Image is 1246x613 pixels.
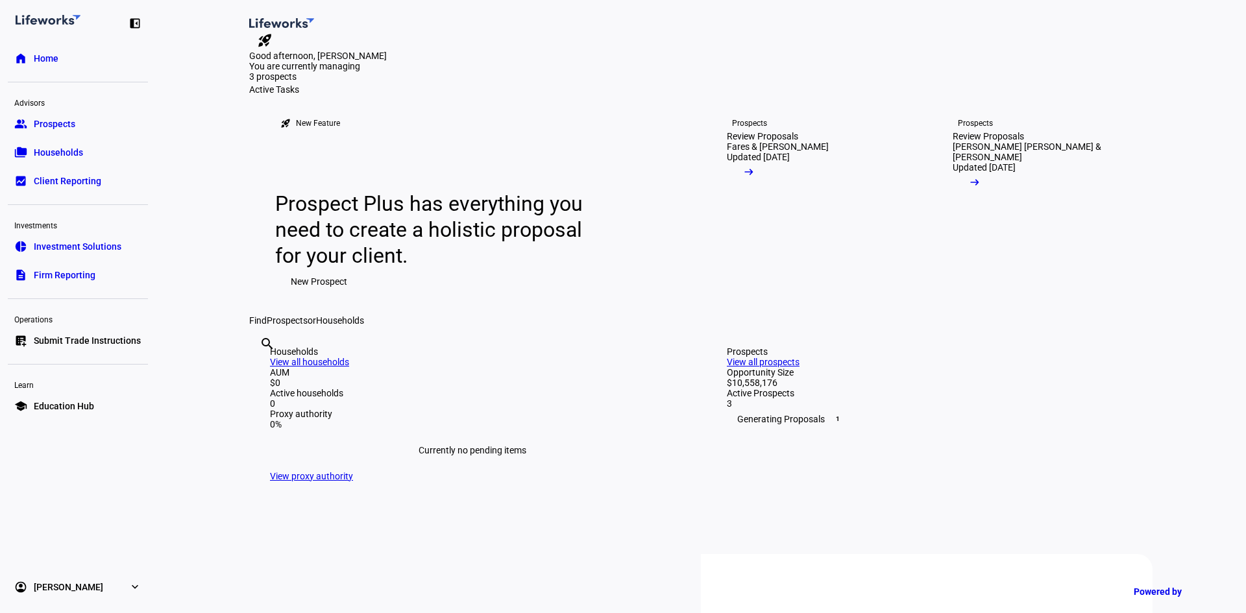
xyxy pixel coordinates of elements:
[953,162,1016,173] div: Updated [DATE]
[249,71,379,82] div: 3 prospects
[8,375,148,393] div: Learn
[249,315,1153,326] div: Find or
[260,336,275,352] mat-icon: search
[8,262,148,288] a: descriptionFirm Reporting
[270,471,353,481] a: View proxy authority
[8,45,148,71] a: homeHome
[270,409,675,419] div: Proxy authority
[953,131,1024,141] div: Review Proposals
[34,117,75,130] span: Prospects
[270,419,675,429] div: 0%
[275,269,363,294] button: New Prospect
[14,334,27,347] eth-mat-symbol: list_alt_add
[270,398,675,409] div: 0
[8,168,148,194] a: bid_landscapeClient Reporting
[34,334,141,347] span: Submit Trade Instructions
[14,117,27,130] eth-mat-symbol: group
[128,581,141,594] eth-mat-symbol: expand_more
[34,400,94,413] span: Education Hub
[8,111,148,137] a: groupProspects
[249,51,1153,61] div: Good afternoon, [PERSON_NAME]
[270,378,675,388] div: $0
[14,581,27,594] eth-mat-symbol: account_circle
[34,52,58,65] span: Home
[275,191,595,269] div: Prospect Plus has everything you need to create a holistic proposal for your client.
[8,93,148,111] div: Advisors
[958,118,993,128] div: Prospects
[732,118,767,128] div: Prospects
[953,141,1127,162] div: [PERSON_NAME] [PERSON_NAME] & [PERSON_NAME]
[968,176,981,189] mat-icon: arrow_right_alt
[727,378,1132,388] div: $10,558,176
[727,388,1132,398] div: Active Prospects
[270,357,349,367] a: View all households
[249,84,1153,95] div: Active Tasks
[270,367,675,378] div: AUM
[14,52,27,65] eth-mat-symbol: home
[249,61,360,71] span: You are currently managing
[14,269,27,282] eth-mat-symbol: description
[270,346,675,357] div: Households
[14,146,27,159] eth-mat-symbol: folder_copy
[8,234,148,259] a: pie_chartInvestment Solutions
[8,139,148,165] a: folder_copyHouseholds
[267,315,308,326] span: Prospects
[742,165,755,178] mat-icon: arrow_right_alt
[316,315,364,326] span: Households
[727,131,798,141] div: Review Proposals
[34,581,103,594] span: [PERSON_NAME]
[34,146,83,159] span: Households
[727,367,1132,378] div: Opportunity Size
[257,32,273,48] mat-icon: rocket_launch
[128,17,141,30] eth-mat-symbol: left_panel_close
[727,398,1132,409] div: 3
[14,400,27,413] eth-mat-symbol: school
[727,152,790,162] div: Updated [DATE]
[34,240,121,253] span: Investment Solutions
[260,354,262,369] input: Enter name of prospect or household
[727,346,1132,357] div: Prospects
[280,118,291,128] mat-icon: rocket_launch
[932,95,1147,315] a: ProspectsReview Proposals[PERSON_NAME] [PERSON_NAME] & [PERSON_NAME]Updated [DATE]
[291,269,347,294] span: New Prospect
[34,269,95,282] span: Firm Reporting
[270,429,675,471] div: Currently no pending items
[296,118,340,128] div: New Feature
[8,309,148,328] div: Operations
[34,174,101,187] span: Client Reporting
[8,215,148,234] div: Investments
[727,357,800,367] a: View all prospects
[727,409,1132,429] div: Generating Proposals
[1127,579,1227,603] a: Powered by
[14,240,27,253] eth-mat-symbol: pie_chart
[706,95,922,315] a: ProspectsReview ProposalsFares & [PERSON_NAME]Updated [DATE]
[727,141,829,152] div: Fares & [PERSON_NAME]
[14,174,27,187] eth-mat-symbol: bid_landscape
[833,414,843,424] span: 1
[270,388,675,398] div: Active households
